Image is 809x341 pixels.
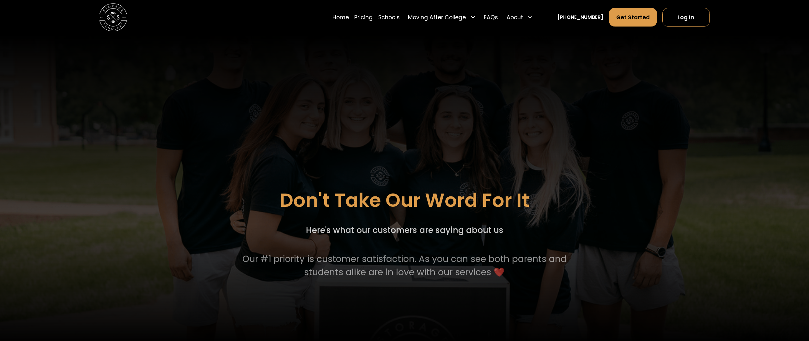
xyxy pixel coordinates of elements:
[507,13,523,21] div: About
[99,3,127,31] a: home
[332,8,349,27] a: Home
[504,8,535,27] div: About
[484,8,498,27] a: FAQs
[280,190,529,211] h1: Don't Take Our Word For It
[378,8,400,27] a: Schools
[557,14,603,21] a: [PHONE_NUMBER]
[306,224,503,236] p: Here's what our customers are saying about us
[609,8,657,27] a: Get Started
[662,8,709,27] a: Log In
[405,8,478,27] div: Moving After College
[354,8,373,27] a: Pricing
[408,13,466,21] div: Moving After College
[238,253,571,279] p: Our #1 priority is customer satisfaction. As you can see both parents and students alike are in l...
[99,3,127,31] img: Storage Scholars main logo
